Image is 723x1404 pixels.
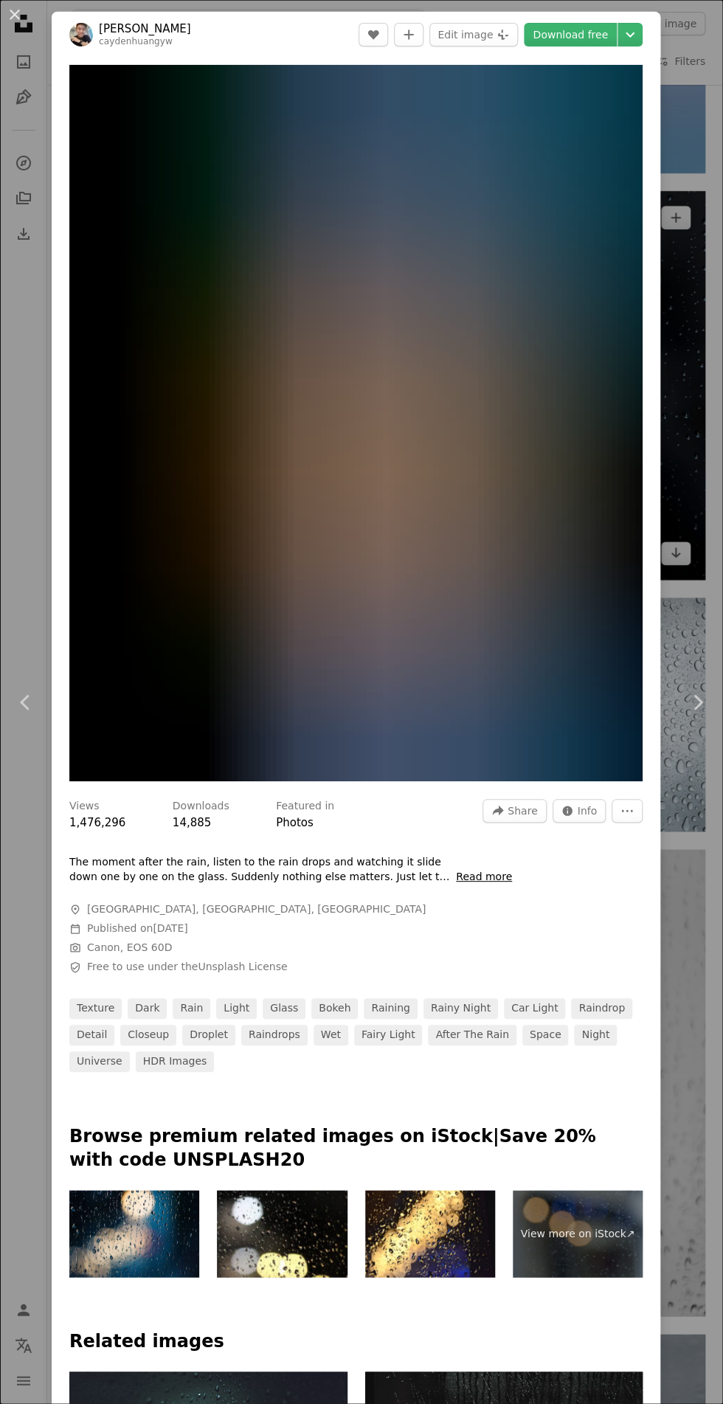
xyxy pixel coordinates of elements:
[69,1190,199,1277] img: Abstract raindrops on window with colorful bokeh from city traffic
[524,23,617,46] a: Download free
[553,799,606,823] button: Stats about this image
[69,65,643,781] img: a blurry photo of rain drops on a window
[69,998,122,1019] a: texture
[198,961,287,972] a: Unsplash License
[671,632,723,773] a: Next
[311,998,358,1019] a: bokeh
[513,1190,643,1277] a: View more on iStock↗
[153,922,187,934] time: July 22, 2018 at 5:11:20 PM GMT+8
[394,23,423,46] button: Add to Collection
[87,941,172,955] button: Canon, EOS 60D
[87,960,288,975] span: Free to use under the
[69,816,125,829] span: 1,476,296
[173,799,229,814] h3: Downloads
[578,800,598,822] span: Info
[364,998,417,1019] a: raining
[69,1051,130,1072] a: universe
[128,998,167,1019] a: dark
[69,65,643,781] button: Zoom in on this image
[120,1025,176,1045] a: closeup
[69,1125,643,1172] p: Browse premium related images on iStock | Save 20% with code UNSPLASH20
[69,1025,114,1045] a: detail
[504,998,566,1019] a: car light
[69,23,93,46] img: Go to Cayden Huang's profile
[173,998,210,1019] a: rain
[182,1025,235,1045] a: droplet
[365,1190,495,1277] img: Colorful Lights on a Wet Glass Window
[69,1330,643,1354] h4: Related images
[173,816,212,829] span: 14,885
[618,23,643,46] button: Choose download size
[482,799,546,823] button: Share this image
[508,800,537,822] span: Share
[136,1051,215,1072] a: HDR images
[99,21,191,36] a: [PERSON_NAME]
[276,799,334,814] h3: Featured in
[69,855,456,885] p: The moment after the rain, listen to the rain drops and watching it slide down one by one on the ...
[428,1025,516,1045] a: after the rain
[69,799,100,814] h3: Views
[612,799,643,823] button: More Actions
[217,1190,347,1277] img: Water droplets on the window and light ball blur
[216,998,257,1019] a: light
[87,922,188,934] span: Published on
[314,1025,348,1045] a: wet
[241,1025,308,1045] a: raindrops
[354,1025,423,1045] a: fairy light
[276,816,314,829] a: Photos
[574,1025,617,1045] a: night
[87,902,426,917] span: [GEOGRAPHIC_DATA], [GEOGRAPHIC_DATA], [GEOGRAPHIC_DATA]
[423,998,498,1019] a: rainy night
[359,23,388,46] button: Like
[263,998,305,1019] a: glass
[522,1025,569,1045] a: space
[571,998,632,1019] a: raindrop
[99,36,173,46] a: caydenhuangyw
[456,870,512,885] button: Read more
[429,23,518,46] button: Edit image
